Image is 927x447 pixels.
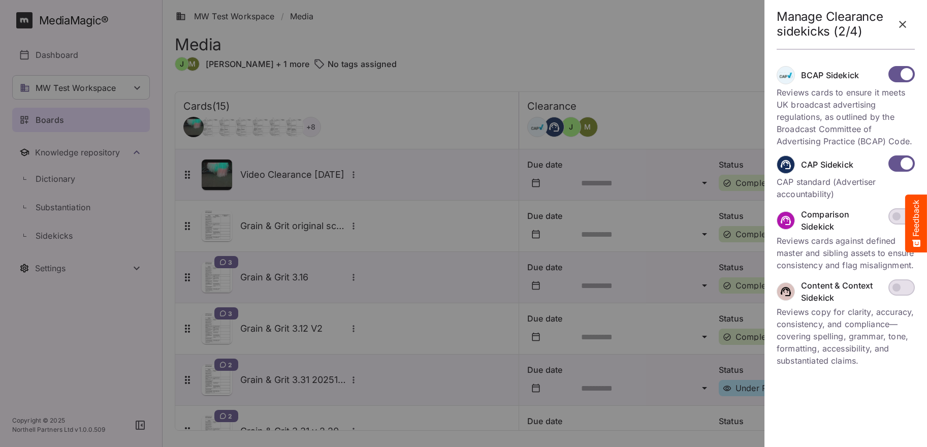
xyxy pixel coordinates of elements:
p: Comparison Sidekick [801,208,882,233]
p: BCAP Sidekick [801,69,859,81]
button: Feedback [905,195,927,252]
p: Reviews cards against defined master and sibling assets to ensure consistency and flag misalignment. [777,235,915,271]
h2: Manage Clearance sidekicks (2/4) [777,10,890,39]
p: Reviews copy for clarity, accuracy, consistency, and compliance—covering spelling, grammar, tone,... [777,306,915,367]
p: Content & Context Sidekick [801,279,882,304]
p: CAP standard (Advertiser accountability) [777,176,915,200]
p: CAP Sidekick [801,158,853,171]
p: Reviews cards to ensure it meets UK broadcast advertising regulations, as outlined by the Broadca... [777,86,915,147]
